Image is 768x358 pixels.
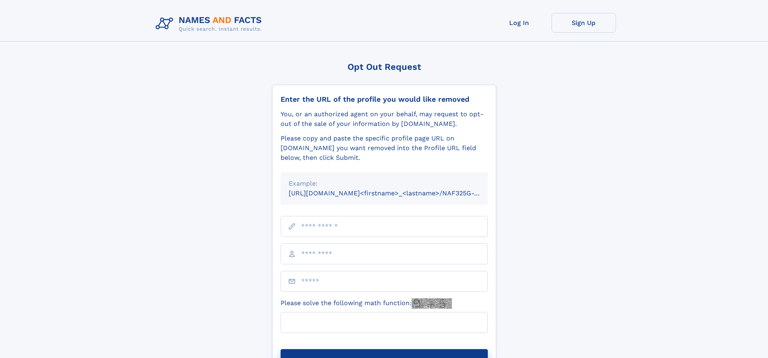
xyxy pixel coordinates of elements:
[487,13,552,33] a: Log In
[272,62,496,72] div: Opt Out Request
[281,95,488,104] div: Enter the URL of the profile you would like removed
[281,298,452,309] label: Please solve the following math function:
[281,109,488,129] div: You, or an authorized agent on your behalf, may request to opt-out of the sale of your informatio...
[152,13,268,35] img: Logo Names and Facts
[552,13,616,33] a: Sign Up
[281,134,488,163] div: Please copy and paste the specific profile page URL on [DOMAIN_NAME] you want removed into the Pr...
[289,189,503,197] small: [URL][DOMAIN_NAME]<firstname>_<lastname>/NAF325G-xxxxxxxx
[289,179,480,188] div: Example:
